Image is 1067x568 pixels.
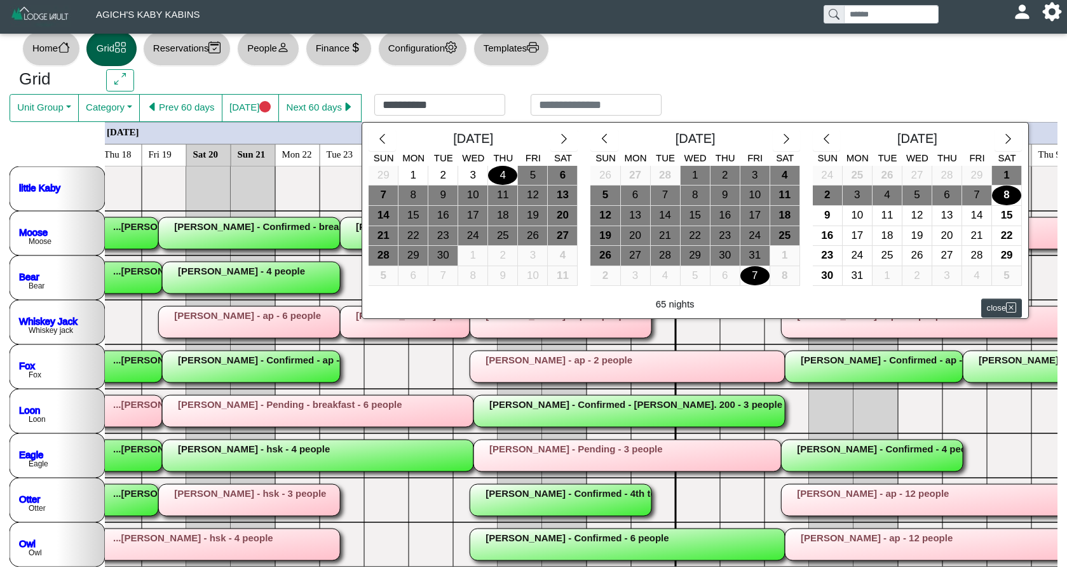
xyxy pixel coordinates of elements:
div: 26 [590,166,620,186]
div: 5 [369,266,398,286]
div: 7 [651,186,680,205]
button: 25 [770,226,800,247]
button: 29 [962,166,992,186]
button: 12 [518,186,548,206]
button: 6 [710,266,740,287]
div: 4 [770,166,799,186]
span: Mon [846,152,869,163]
button: 6 [621,186,651,206]
span: Wed [906,152,928,163]
button: 28 [651,166,681,186]
div: 24 [813,166,842,186]
div: 30 [813,266,842,286]
button: 12 [902,206,932,226]
div: [DATE] [840,129,995,152]
div: [DATE] [396,129,550,152]
button: 9 [428,186,458,206]
svg: chevron left [599,133,611,145]
svg: chevron left [376,133,388,145]
button: 24 [843,246,873,266]
div: 23 [813,246,842,266]
span: Fri [969,152,984,163]
div: 20 [548,206,577,226]
button: 21 [651,226,681,247]
div: 5 [992,266,1021,286]
button: 21 [369,226,398,247]
span: Thu [716,152,735,163]
svg: chevron left [820,133,833,145]
button: 25 [488,226,518,247]
div: 27 [548,226,577,246]
button: 10 [740,186,770,206]
div: 13 [621,206,650,226]
div: 19 [590,226,620,246]
button: 26 [518,226,548,247]
div: 18 [873,226,902,246]
button: 11 [488,186,518,206]
div: 9 [428,186,458,205]
span: Thu [493,152,513,163]
span: Mon [402,152,425,163]
button: closex square [981,299,1022,317]
button: 30 [428,246,458,266]
div: 29 [369,166,398,186]
div: 24 [458,226,487,246]
div: 17 [843,226,872,246]
div: 3 [932,266,962,286]
div: 10 [458,186,487,205]
div: 7 [740,266,770,286]
button: 5 [992,266,1022,287]
div: 4 [548,246,577,266]
div: 12 [590,206,620,226]
button: 3 [458,166,488,186]
div: 28 [369,246,398,266]
button: chevron left [590,129,618,152]
div: 1 [770,246,799,266]
div: 12 [518,186,547,205]
div: 1 [458,246,487,266]
button: 13 [548,186,578,206]
button: 2 [488,246,518,266]
svg: x square [1006,302,1016,313]
button: 3 [518,246,548,266]
button: 20 [932,226,962,247]
button: 29 [398,246,428,266]
button: 31 [740,246,770,266]
div: 10 [740,186,770,205]
span: Wed [684,152,707,163]
div: 26 [902,246,932,266]
div: 24 [843,246,872,266]
div: 31 [843,266,872,286]
span: Mon [625,152,647,163]
div: 28 [962,246,991,266]
div: 26 [590,246,620,266]
button: 2 [710,166,740,186]
button: 4 [873,186,902,206]
button: 6 [548,166,578,186]
div: 17 [458,206,487,226]
button: 15 [398,206,428,226]
div: 21 [369,226,398,246]
span: Tue [878,152,897,163]
button: 1 [458,246,488,266]
button: 14 [369,206,398,226]
button: 30 [710,246,740,266]
button: 3 [621,266,651,287]
button: 27 [902,166,932,186]
button: 10 [458,186,488,206]
div: 7 [428,266,458,286]
div: 23 [428,226,458,246]
div: 5 [518,166,547,186]
button: 17 [458,206,488,226]
button: 24 [740,226,770,247]
button: 26 [873,166,902,186]
button: 22 [681,226,710,247]
div: 22 [681,226,710,246]
div: 2 [488,246,517,266]
button: 16 [710,206,740,226]
button: 16 [428,206,458,226]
